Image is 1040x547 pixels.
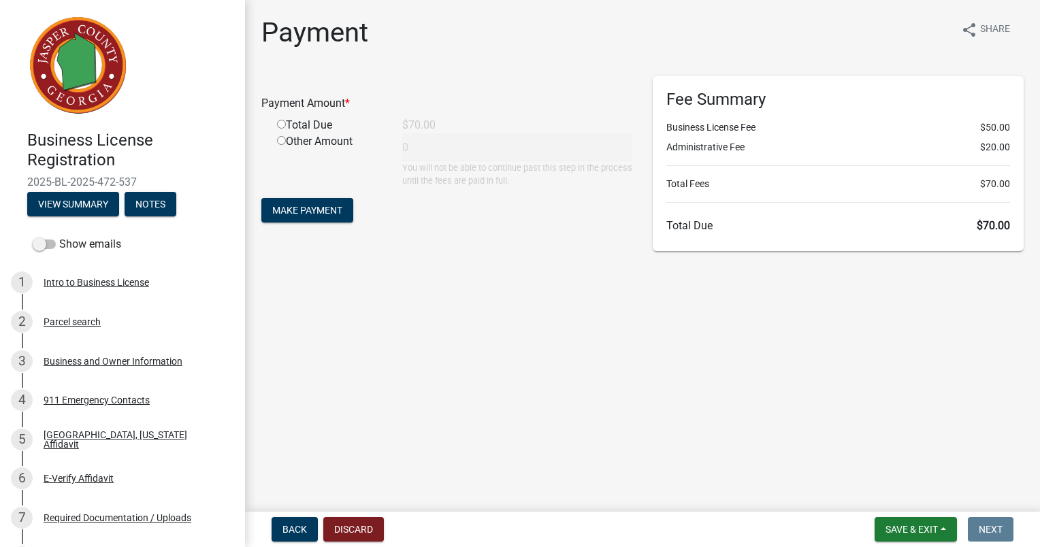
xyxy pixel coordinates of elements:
span: Back [282,524,307,535]
span: $20.00 [980,140,1010,154]
div: Business and Owner Information [44,357,182,366]
h6: Fee Summary [666,90,1010,110]
li: Business License Fee [666,120,1010,135]
button: Next [968,517,1013,542]
button: View Summary [27,192,119,216]
div: 911 Emergency Contacts [44,395,150,405]
div: [GEOGRAPHIC_DATA], [US_STATE] Affidavit [44,430,223,449]
li: Total Fees [666,177,1010,191]
button: Notes [125,192,176,216]
div: Total Due [267,117,392,133]
wm-modal-confirm: Notes [125,199,176,210]
div: Intro to Business License [44,278,149,287]
div: 1 [11,271,33,293]
div: 4 [11,389,33,411]
span: 2025-BL-2025-472-537 [27,176,218,188]
div: E-Verify Affidavit [44,474,114,483]
i: share [961,22,977,38]
h1: Payment [261,16,368,49]
label: Show emails [33,236,121,252]
div: 3 [11,350,33,372]
span: Make Payment [272,205,342,216]
div: 2 [11,311,33,333]
div: Parcel search [44,317,101,327]
button: Discard [323,517,384,542]
button: Save & Exit [875,517,957,542]
div: 5 [11,429,33,450]
li: Administrative Fee [666,140,1010,154]
button: shareShare [950,16,1021,43]
div: 7 [11,507,33,529]
div: 6 [11,467,33,489]
wm-modal-confirm: Summary [27,199,119,210]
span: $70.00 [980,177,1010,191]
button: Back [272,517,318,542]
span: Save & Exit [885,524,938,535]
span: $70.00 [977,219,1010,232]
span: Share [980,22,1010,38]
div: Other Amount [267,133,392,187]
button: Make Payment [261,198,353,222]
div: Required Documentation / Uploads [44,513,191,523]
h6: Total Due [666,219,1010,232]
span: Next [979,524,1003,535]
img: Jasper County, Georgia [27,14,129,116]
span: $50.00 [980,120,1010,135]
div: Payment Amount [251,95,643,112]
h4: Business License Registration [27,131,234,170]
